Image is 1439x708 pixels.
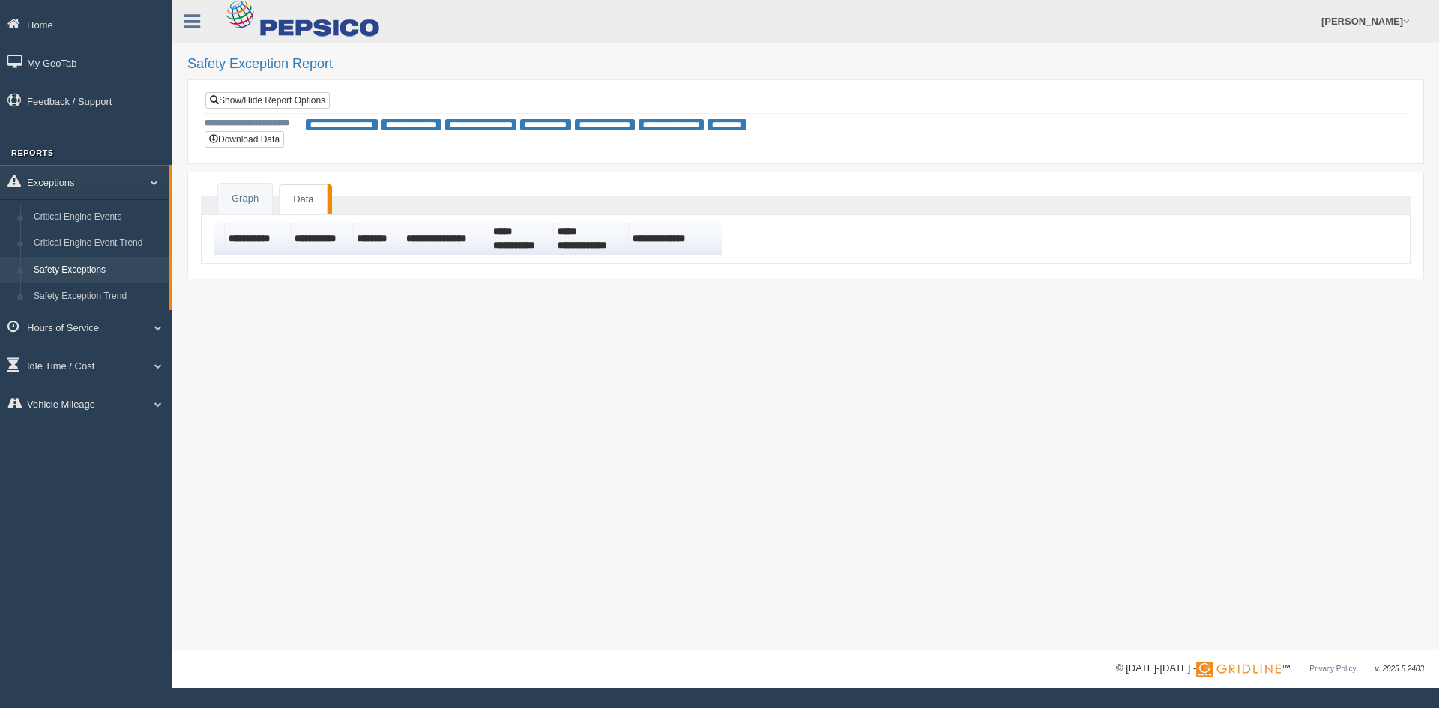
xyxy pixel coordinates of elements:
[1375,665,1424,673] span: v. 2025.5.2403
[218,184,272,214] a: Graph
[27,257,169,284] a: Safety Exceptions
[205,131,284,148] button: Download Data
[205,92,330,109] a: Show/Hide Report Options
[27,230,169,257] a: Critical Engine Event Trend
[27,204,169,231] a: Critical Engine Events
[280,184,327,214] a: Data
[1116,661,1424,677] div: © [DATE]-[DATE] - ™
[27,283,169,310] a: Safety Exception Trend
[1309,665,1356,673] a: Privacy Policy
[187,57,1424,72] h2: Safety Exception Report
[1196,662,1281,677] img: Gridline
